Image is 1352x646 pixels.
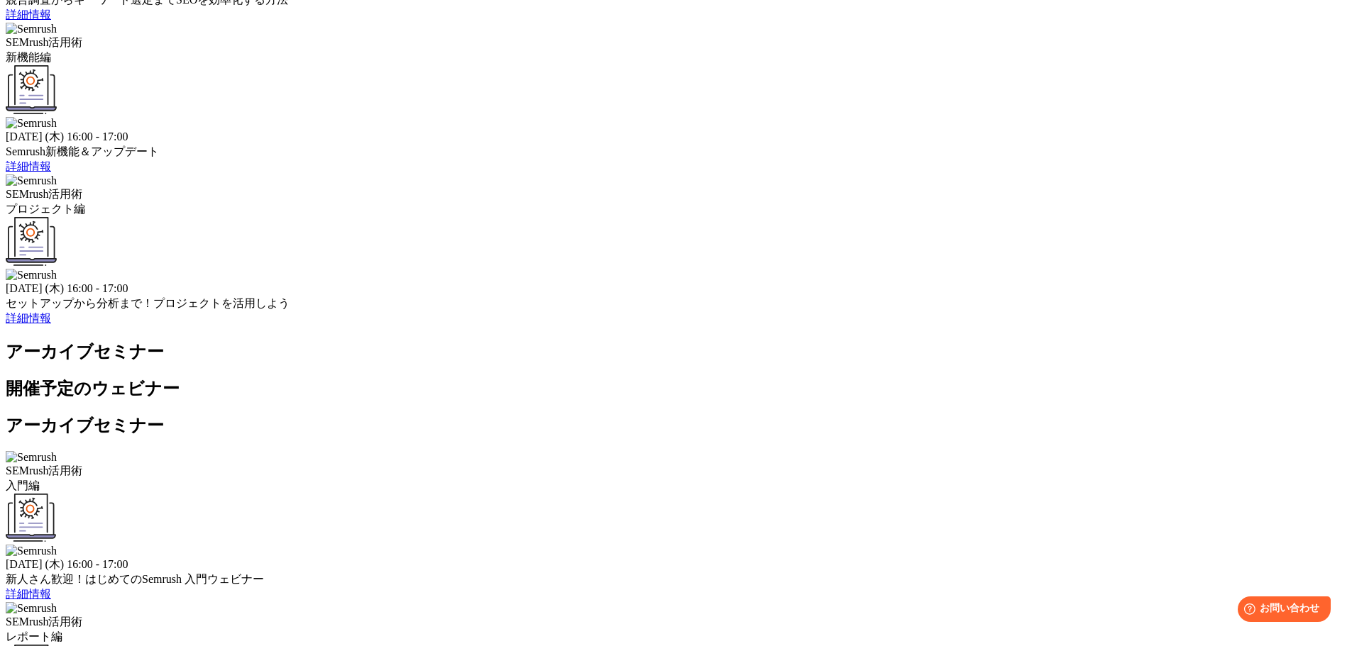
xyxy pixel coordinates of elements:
div: セットアップから分析まで！プロジェクトを活用しよう [6,296,1346,311]
img: Semrush [6,174,57,187]
div: Semrush新機能＆アップデート [6,145,1346,160]
div: SEMrush活用術 プロジェクト編 [6,187,1346,217]
img: Semrush [6,117,57,130]
iframe: Help widget launcher [1226,591,1336,630]
img: Semrush [6,451,57,464]
img: Semrush [6,269,57,282]
img: Semrush [6,545,57,557]
div: SEMrush活用術 レポート編 [6,615,1346,645]
a: 詳細情報 [6,588,51,600]
a: 詳細情報 [6,312,51,324]
div: SEMrush活用術 入門編 [6,464,1346,494]
a: 詳細情報 [6,160,51,172]
div: [DATE] (木) 16:00 - 17:00 [6,282,1346,296]
img: Semrush [6,23,57,35]
div: 新人さん歓迎！はじめてのSemrush 入門ウェビナー [6,572,1346,587]
img: Semrush [6,602,57,615]
a: 詳細情報 [6,9,51,21]
h2: アーカイブセミナー [6,414,1346,437]
h2: 開催予定のウェビナー [6,377,1346,400]
div: [DATE] (木) 16:00 - 17:00 [6,557,1346,572]
h2: アーカイブセミナー [6,340,1346,363]
div: [DATE] (木) 16:00 - 17:00 [6,130,1346,145]
div: SEMrush活用術 新機能編 [6,35,1346,65]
